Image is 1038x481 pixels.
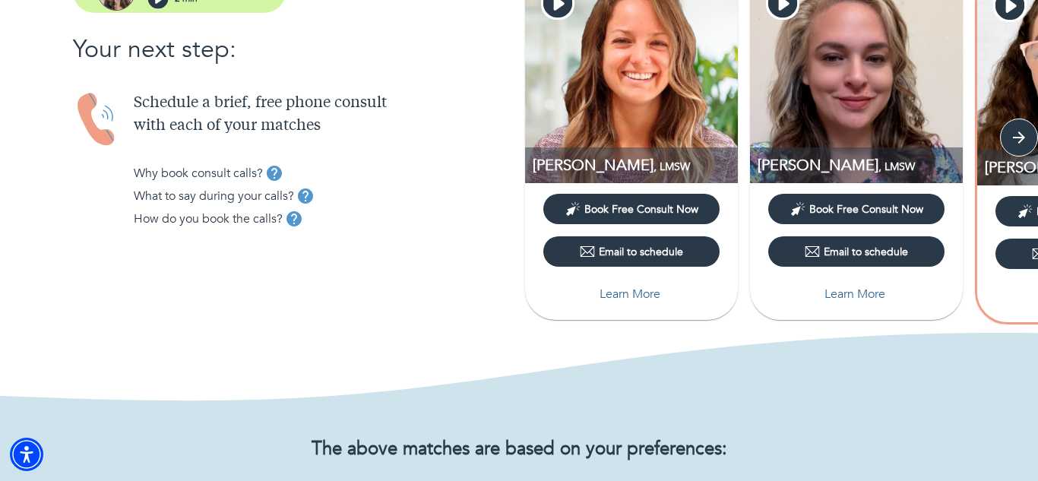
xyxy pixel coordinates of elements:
p: What to say during your calls? [134,187,294,205]
button: tooltip [263,162,286,185]
span: Book Free Consult Now [809,202,923,217]
button: Learn More [543,279,720,309]
p: Your next step: [73,31,519,68]
button: tooltip [294,185,317,207]
p: Learn More [600,285,660,303]
p: LMSW [533,155,738,176]
button: tooltip [283,207,305,230]
span: Book Free Consult Now [584,202,698,217]
div: Email to schedule [805,244,908,259]
img: Handset [73,92,122,147]
p: Schedule a brief, free phone consult with each of your matches [134,92,519,138]
div: Email to schedule [580,244,683,259]
button: Email to schedule [768,236,945,267]
p: Why book consult calls? [134,164,263,182]
button: Book Free Consult Now [768,194,945,224]
span: , LMSW [653,160,690,174]
p: How do you book the calls? [134,210,283,228]
button: Learn More [768,279,945,309]
h2: The above matches are based on your preferences: [73,438,965,460]
p: Learn More [824,285,885,303]
button: Book Free Consult Now [543,194,720,224]
span: , LMSW [878,160,915,174]
button: Email to schedule [543,236,720,267]
div: Accessibility Menu [10,438,43,471]
p: LMSW [758,155,963,176]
